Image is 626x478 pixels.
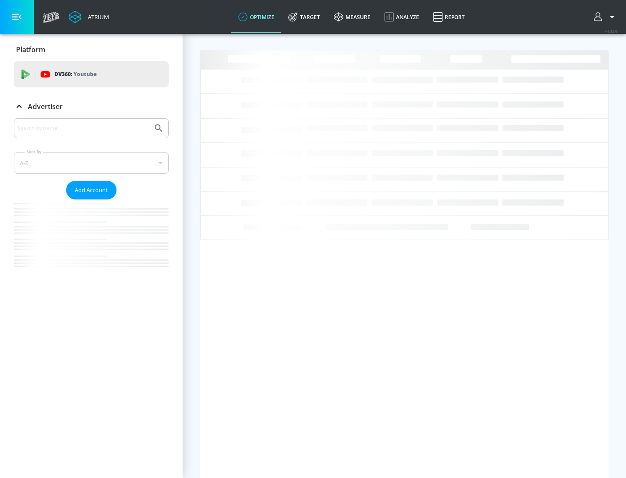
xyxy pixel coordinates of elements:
div: Platform [14,37,169,62]
p: Youtube [73,70,97,79]
a: Target [281,1,327,33]
a: Atrium [69,10,109,23]
button: Add Account [66,181,117,199]
div: DV360: Youtube [14,61,169,87]
div: Advertiser [14,118,169,284]
div: A-Z [14,152,169,174]
div: Atrium [84,13,109,21]
a: Report [426,1,472,33]
div: Advertiser [14,94,169,119]
a: measure [327,1,377,33]
input: Search by name [17,123,149,134]
p: Platform [16,45,45,54]
span: v 4.32.0 [605,29,617,33]
nav: list of Advertiser [14,199,169,284]
a: Analyze [377,1,426,33]
span: Add Account [75,185,108,195]
label: Sort By [25,149,43,155]
p: DV360: [54,70,97,79]
a: optimize [231,1,281,33]
p: Advertiser [28,102,63,111]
